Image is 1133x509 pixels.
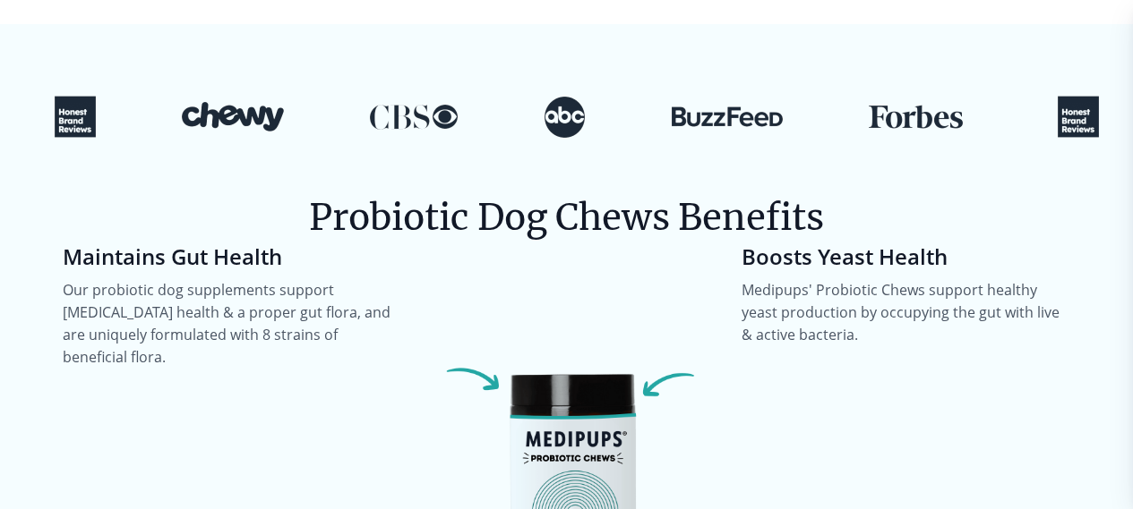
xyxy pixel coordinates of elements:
[63,279,391,369] p: Our probiotic dog supplements support [MEDICAL_DATA] health & a proper gut flora, and are uniquel...
[309,191,824,243] h2: Probiotic Dog Chews Benefits
[742,243,1070,270] h4: Boosts Yeast Health
[742,279,1070,346] p: Medipups' Probiotic Chews support healthy yeast production by occupying the gut with live & activ...
[63,243,391,270] h4: Maintains Gut Health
